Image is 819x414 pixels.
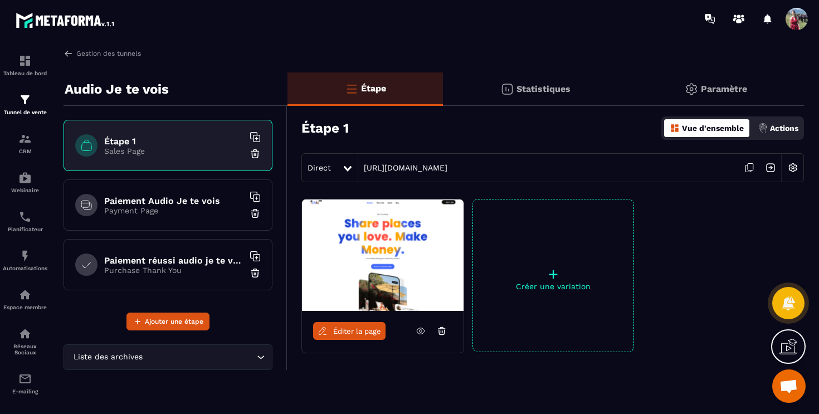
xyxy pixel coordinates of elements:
[104,147,243,155] p: Sales Page
[3,304,47,310] p: Espace membre
[3,202,47,241] a: schedulerschedulerPlanificateur
[3,46,47,85] a: formationformationTableau de bord
[3,280,47,319] a: automationsautomationsEspace membre
[104,136,243,147] h6: Étape 1
[701,84,747,94] p: Paramètre
[64,48,74,59] img: arrow
[18,249,32,262] img: automations
[685,82,698,96] img: setting-gr.5f69749f.svg
[473,266,633,282] p: +
[18,210,32,223] img: scheduler
[770,124,798,133] p: Actions
[308,163,331,172] span: Direct
[3,85,47,124] a: formationformationTunnel de vente
[18,288,32,301] img: automations
[473,282,633,291] p: Créer une variation
[71,351,145,363] span: Liste des archives
[64,48,141,59] a: Gestion des tunnels
[3,364,47,403] a: emailemailE-mailing
[18,93,32,106] img: formation
[3,319,47,364] a: social-networksocial-networkRéseaux Sociaux
[145,351,254,363] input: Search for option
[3,226,47,232] p: Planificateur
[760,157,781,178] img: arrow-next.bcc2205e.svg
[772,369,806,403] a: Ouvrir le chat
[345,82,358,95] img: bars-o.4a397970.svg
[782,157,803,178] img: setting-w.858f3a88.svg
[302,199,464,311] img: image
[758,123,768,133] img: actions.d6e523a2.png
[104,206,243,215] p: Payment Page
[3,388,47,394] p: E-mailing
[516,84,571,94] p: Statistiques
[3,241,47,280] a: automationsautomationsAutomatisations
[3,265,47,271] p: Automatisations
[126,313,209,330] button: Ajouter une étape
[18,54,32,67] img: formation
[500,82,514,96] img: stats.20deebd0.svg
[104,255,243,266] h6: Paiement réussi audio je te vois
[3,163,47,202] a: automationsautomationsWebinaire
[18,372,32,386] img: email
[3,70,47,76] p: Tableau de bord
[64,344,272,370] div: Search for option
[250,267,261,279] img: trash
[16,10,116,30] img: logo
[361,83,386,94] p: Étape
[104,266,243,275] p: Purchase Thank You
[18,327,32,340] img: social-network
[670,123,680,133] img: dashboard-orange.40269519.svg
[104,196,243,206] h6: Paiement Audio Je te vois
[358,163,447,172] a: [URL][DOMAIN_NAME]
[145,316,203,327] span: Ajouter une étape
[313,322,386,340] a: Éditer la page
[18,171,32,184] img: automations
[18,132,32,145] img: formation
[250,148,261,159] img: trash
[3,343,47,355] p: Réseaux Sociaux
[250,208,261,219] img: trash
[3,187,47,193] p: Webinaire
[3,109,47,115] p: Tunnel de vente
[3,148,47,154] p: CRM
[682,124,744,133] p: Vue d'ensemble
[333,327,381,335] span: Éditer la page
[65,78,169,100] p: Audio Je te vois
[3,124,47,163] a: formationformationCRM
[301,120,349,136] h3: Étape 1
